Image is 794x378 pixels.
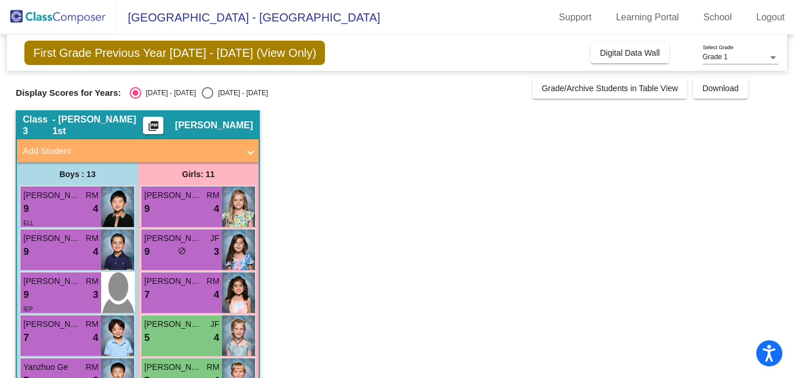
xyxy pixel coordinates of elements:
span: do_not_disturb_alt [178,247,186,255]
div: [DATE] - [DATE] [141,88,196,98]
span: 7 [23,330,28,345]
button: Download [693,78,747,99]
span: 9 [23,244,28,260]
span: JF [210,318,220,330]
span: 5 [144,330,149,345]
span: JF [210,232,220,244]
span: - [PERSON_NAME] 1st [52,114,143,137]
span: Grade 1 [703,53,728,61]
span: 4 [214,287,219,303]
span: Digital Data Wall [600,48,660,57]
span: RM [86,361,99,373]
a: Support [550,8,601,27]
span: ELL [23,220,34,226]
div: Girls: 11 [138,163,259,186]
span: 9 [23,201,28,217]
span: [PERSON_NAME] [144,189,202,201]
span: 3 [93,287,98,303]
button: Grade/Archive Students in Table View [532,78,688,99]
span: 4 [214,330,219,345]
mat-icon: picture_as_pdf [146,120,160,136]
span: Display Scores for Years: [16,88,121,98]
button: Print Students Details [143,117,163,134]
span: [PERSON_NAME] [23,275,81,287]
span: [PERSON_NAME] [144,275,202,287]
span: 4 [93,330,98,345]
span: RM [86,318,99,330]
span: [PERSON_NAME] [144,232,202,244]
span: RM [207,361,220,373]
mat-panel-title: Add Student [23,145,239,158]
span: 9 [144,244,149,260]
span: [PERSON_NAME] [23,189,81,201]
span: [PERSON_NAME] [23,318,81,330]
span: First Grade Previous Year [DATE] - [DATE] (View Only) [24,41,325,65]
mat-expansion-panel-header: Add Student [17,139,259,163]
span: [PERSON_NAME] [23,232,81,244]
button: Digital Data Wall [591,42,669,63]
span: [PERSON_NAME] [144,318,202,330]
span: [PERSON_NAME] [175,120,253,131]
span: [PERSON_NAME] [144,361,202,373]
span: [GEOGRAPHIC_DATA] - [GEOGRAPHIC_DATA] [116,8,380,27]
span: 9 [144,201,149,217]
span: 4 [93,244,98,260]
span: Grade/Archive Students in Table View [542,84,678,93]
a: School [694,8,741,27]
span: 4 [93,201,98,217]
span: 7 [144,287,149,303]
span: RM [86,275,99,287]
span: Yanzhuo Ge [23,361,81,373]
span: 3 [214,244,219,260]
span: RM [86,189,99,201]
div: Boys : 13 [17,163,138,186]
span: RM [207,189,220,201]
a: Logout [747,8,794,27]
mat-radio-group: Select an option [130,87,268,99]
span: Download [702,84,738,93]
span: RM [86,232,99,244]
div: [DATE] - [DATE] [213,88,268,98]
span: IEP [23,306,33,312]
a: Learning Portal [607,8,689,27]
span: RM [207,275,220,287]
span: Class 3 [23,114,52,137]
span: 4 [214,201,219,217]
span: 9 [23,287,28,303]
